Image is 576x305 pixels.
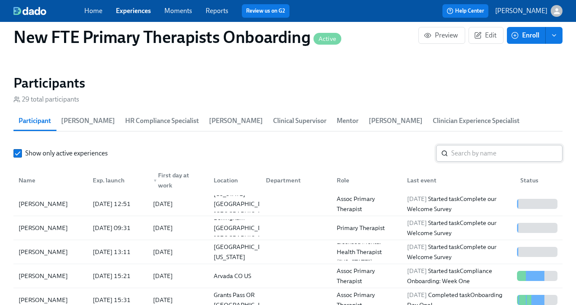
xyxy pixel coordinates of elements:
[513,31,539,40] span: Enroll
[15,175,86,185] div: Name
[209,115,263,127] span: [PERSON_NAME]
[13,264,563,288] div: [PERSON_NAME][DATE] 15:21[DATE]Arvada CO USAssoc Primary Therapist[DATE] Started taskCompliance O...
[153,199,173,209] div: [DATE]
[19,115,51,127] span: Participant
[313,36,341,42] span: Active
[61,115,115,127] span: [PERSON_NAME]
[330,172,401,189] div: Role
[404,266,514,286] div: Started task Compliance Onboarding: Week One
[407,243,427,251] span: [DATE]
[337,115,359,127] span: Mentor
[89,271,147,281] div: [DATE] 15:21
[206,7,228,15] a: Reports
[433,115,520,127] span: Clinician Experience Specialist
[153,271,173,281] div: [DATE]
[418,27,465,44] button: Preview
[407,291,427,299] span: [DATE]
[153,247,173,257] div: [DATE]
[447,7,484,15] span: Help Center
[210,189,279,219] div: [US_STATE] [GEOGRAPHIC_DATA] [GEOGRAPHIC_DATA]
[15,223,86,233] div: [PERSON_NAME]
[15,271,86,281] div: [PERSON_NAME]
[13,240,563,264] div: [PERSON_NAME][DATE] 13:11[DATE][GEOGRAPHIC_DATA], [US_STATE]Licensed Mental Health Therapist ([US...
[333,237,401,267] div: Licensed Mental Health Therapist ([US_STATE])
[15,247,86,257] div: [PERSON_NAME]
[89,223,147,233] div: [DATE] 09:31
[404,194,514,214] div: Started task Complete our Welcome Survey
[13,192,563,216] div: [PERSON_NAME][DATE] 12:51[DATE][US_STATE] [GEOGRAPHIC_DATA] [GEOGRAPHIC_DATA]Assoc Primary Therap...
[164,7,192,15] a: Moments
[86,172,147,189] div: Exp. launch
[546,27,563,44] button: enroll
[242,4,289,18] button: Review us on G2
[263,175,330,185] div: Department
[89,199,147,209] div: [DATE] 12:51
[273,115,327,127] span: Clinical Supervisor
[369,115,423,127] span: [PERSON_NAME]
[13,95,79,104] div: 29 total participants
[333,194,401,214] div: Assoc Primary Therapist
[514,172,561,189] div: Status
[442,4,488,18] button: Help Center
[517,175,561,185] div: Status
[13,7,46,15] img: dado
[495,6,547,16] p: [PERSON_NAME]
[259,172,330,189] div: Department
[407,267,427,275] span: [DATE]
[15,172,86,189] div: Name
[89,295,147,305] div: [DATE] 15:31
[469,27,504,44] button: Edit
[125,115,199,127] span: HR Compliance Specialist
[89,247,147,257] div: [DATE] 13:11
[404,218,514,238] div: Started task Complete our Welcome Survey
[210,175,259,185] div: Location
[333,266,401,286] div: Assoc Primary Therapist
[13,27,341,47] h1: New FTE Primary Therapists Onboarding
[153,223,173,233] div: [DATE]
[333,175,401,185] div: Role
[407,195,427,203] span: [DATE]
[146,172,207,189] div: ▼First day at work
[153,295,173,305] div: [DATE]
[495,5,563,17] button: [PERSON_NAME]
[13,216,563,240] div: [PERSON_NAME][DATE] 09:31[DATE]Bellingham [GEOGRAPHIC_DATA] [GEOGRAPHIC_DATA]Primary Therapist[DA...
[426,31,458,40] span: Preview
[116,7,151,15] a: Experiences
[84,7,102,15] a: Home
[210,242,281,262] div: [GEOGRAPHIC_DATA], [US_STATE]
[210,213,279,243] div: Bellingham [GEOGRAPHIC_DATA] [GEOGRAPHIC_DATA]
[13,75,563,91] h2: Participants
[400,172,514,189] div: Last event
[210,271,259,281] div: Arvada CO US
[153,179,157,183] span: ▼
[13,7,84,15] a: dado
[507,27,546,44] button: Enroll
[451,145,563,162] input: Search by name
[246,7,285,15] a: Review us on G2
[476,31,496,40] span: Edit
[150,170,207,190] div: First day at work
[333,223,401,233] div: Primary Therapist
[207,172,259,189] div: Location
[15,199,86,209] div: [PERSON_NAME]
[25,149,108,158] span: Show only active experiences
[15,295,86,305] div: [PERSON_NAME]
[404,175,514,185] div: Last event
[407,219,427,227] span: [DATE]
[89,175,147,185] div: Exp. launch
[404,242,514,262] div: Started task Complete our Welcome Survey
